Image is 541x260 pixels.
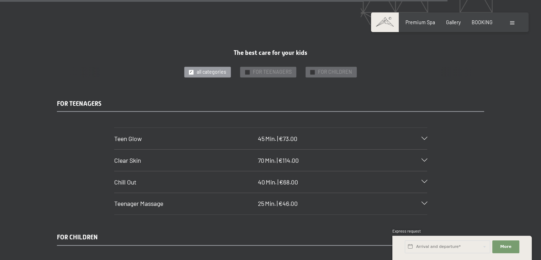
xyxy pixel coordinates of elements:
[279,178,298,186] span: €68.00
[258,156,264,164] span: 70
[277,178,279,186] span: |
[279,156,299,164] span: €114.00
[265,156,276,164] span: Min.
[277,199,278,207] span: |
[500,244,511,250] span: More
[318,68,352,76] span: FOR CHILDREN
[265,135,276,142] span: Min.
[277,156,278,164] span: |
[197,68,226,76] span: all categories
[258,178,265,186] span: 40
[279,135,297,142] span: €73.00
[246,70,249,74] span: ✓
[114,199,163,207] span: Teenager Massage
[253,68,291,76] span: FOR TEENAGERS
[57,234,98,241] span: FOR CHILDREN
[234,49,307,56] span: The best care for your kids
[492,240,519,253] button: More
[405,19,435,25] a: Premium Spa
[392,229,421,233] span: Express request
[279,199,298,207] span: €46.00
[190,70,192,74] span: ✓
[114,156,141,164] span: Clear Skin
[114,135,142,142] span: Teen Glow
[265,199,276,207] span: Min.
[114,178,136,186] span: Chill Out
[258,199,264,207] span: 25
[57,100,101,107] span: FOR TEENAGERS
[472,19,493,25] a: BOOKING
[266,178,277,186] span: Min.
[446,19,461,25] a: Gallery
[311,70,314,74] span: ✓
[277,135,278,142] span: |
[258,135,265,142] span: 45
